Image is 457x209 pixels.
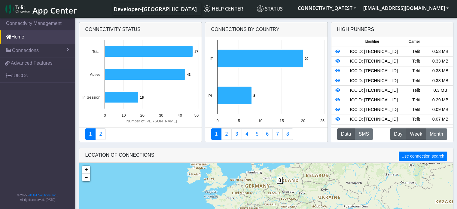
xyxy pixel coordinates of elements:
img: logo-telit-cinterion-gw-new.png [5,4,30,14]
div: 0.29 MB [428,97,452,103]
div: Telit [404,87,428,94]
div: 0.09 MB [428,106,452,113]
a: Carrier [221,128,232,140]
button: [EMAIL_ADDRESS][DOMAIN_NAME] [360,3,452,14]
span: Identifier [365,39,379,45]
div: Telit [404,48,428,55]
text: 20 [301,118,305,123]
text: 43 [187,73,190,76]
div: Connections By Country [205,22,328,37]
text: 50 [194,113,198,118]
a: Zoom out [82,174,90,181]
button: Data [337,128,355,140]
div: Telit [404,68,428,74]
button: Day [390,128,406,140]
span: Help center [204,5,243,12]
div: Telit [404,58,428,65]
div: LOCATION OF CONNECTIONS [79,148,453,163]
text: 5 [238,118,240,123]
a: Your current platform instance [113,3,197,15]
span: Carrier [408,39,420,45]
button: SMS [355,128,373,140]
button: CONNECTIVITY_QATEST [294,3,360,14]
div: ICCID: [TECHNICAL_ID] [344,58,404,65]
span: Advanced Features [11,60,53,67]
text: 10 [121,113,126,118]
div: Telit [404,78,428,84]
text: Number of [PERSON_NAME] [126,119,177,123]
text: Active [90,72,100,77]
a: Not Connected for 30 days [282,128,293,140]
div: ICCID: [TECHNICAL_ID] [344,106,404,113]
span: Week [410,131,422,138]
div: 0.33 MB [428,78,452,84]
a: Zoom in [82,166,90,174]
a: App Center [5,2,76,15]
text: 25 [320,118,324,123]
text: 10 [258,118,262,123]
text: 30 [159,113,163,118]
a: Status [254,3,294,15]
a: Connections By Carrier [242,128,252,140]
a: 14 Days Trend [262,128,273,140]
text: 15 [279,118,284,123]
text: In Session [82,95,100,100]
text: Total [92,49,100,54]
img: status.svg [257,5,264,12]
text: 20 [140,113,144,118]
div: Connectivity status [79,22,202,37]
button: Month [426,128,447,140]
div: 0.33 MB [428,58,452,65]
span: Developer-[GEOGRAPHIC_DATA] [114,5,197,13]
text: PL [208,94,213,98]
div: High Runners [337,26,374,33]
a: Usage per Country [231,128,242,140]
a: Usage by Carrier [252,128,262,140]
div: 0.53 MB [428,48,452,55]
a: Help center [201,3,254,15]
text: 40 [178,113,182,118]
img: knowledge.svg [204,5,210,12]
a: Zero Session [272,128,283,140]
span: Connections [12,47,39,54]
text: 47 [194,50,198,54]
div: ICCID: [TECHNICAL_ID] [344,116,404,123]
div: Telit [404,97,428,103]
span: Status [257,5,283,12]
a: Deployment status [95,128,106,140]
text: 18 [140,96,144,99]
a: Telit IoT Solutions, Inc. [27,194,57,197]
button: Week [406,128,426,140]
a: Connections By Country [211,128,222,140]
span: App Center [32,5,77,16]
span: Month [430,131,443,138]
text: 0 [104,113,106,118]
span: 8 [277,177,283,184]
div: 0.07 MB [428,116,452,123]
div: ICCID: [TECHNICAL_ID] [344,78,404,84]
div: Telit [404,106,428,113]
text: 20 [305,57,308,60]
div: ICCID: [TECHNICAL_ID] [344,87,404,94]
div: 0.3 MB [428,87,452,94]
div: ICCID: [TECHNICAL_ID] [344,48,404,55]
nav: Summary paging [85,128,196,140]
text: IT [209,57,213,61]
div: ICCID: [TECHNICAL_ID] [344,68,404,74]
a: Connectivity status [85,128,96,140]
span: Day [394,131,402,138]
nav: Summary paging [211,128,321,140]
text: 8 [253,94,255,97]
text: 0 [216,118,218,123]
div: 0.33 MB [428,68,452,74]
button: Use connection search [399,152,447,161]
div: ICCID: [TECHNICAL_ID] [344,97,404,103]
div: Telit [404,116,428,123]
